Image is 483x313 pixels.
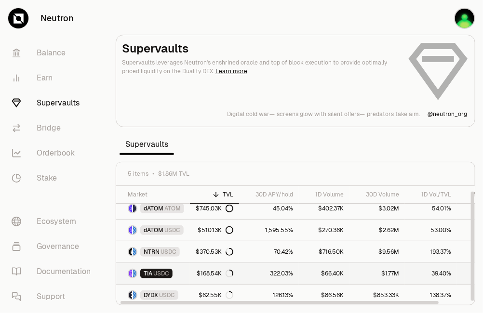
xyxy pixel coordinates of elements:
a: Ecosystem [4,209,104,234]
p: predators take aim. [367,110,420,118]
a: 1,595.55% [239,220,299,241]
a: 126.13% [239,285,299,306]
span: ATOM [164,205,181,212]
img: Axelar1 [455,9,474,28]
a: $168.54K [190,263,239,284]
span: 5 items [128,170,148,178]
img: DYDX Logo [129,291,132,299]
a: 54.01% [405,198,457,219]
a: Digital cold war—screens glow with silent offers—predators take aim. [227,110,420,118]
a: Earn [4,65,104,91]
div: $370.53K [196,248,233,256]
a: $66.40K [299,263,349,284]
a: $86.56K [299,285,349,306]
div: Market [128,191,184,198]
img: USDC Logo [133,248,136,256]
a: $402.37K [299,198,349,219]
span: USDC [159,291,175,299]
a: $2.62M [349,220,405,241]
a: @neutron_org [428,110,467,118]
a: $510.13K [190,220,239,241]
p: @ neutron_org [428,110,467,118]
img: NTRN Logo [129,248,132,256]
a: 322.03% [239,263,299,284]
a: Supervaults [4,91,104,116]
a: TIA LogoUSDC LogoTIAUSDC [116,263,190,284]
a: Support [4,284,104,309]
a: $1.77M [349,263,405,284]
div: $168.54K [197,270,233,277]
a: $370.53K [190,241,239,262]
a: Balance [4,40,104,65]
span: TIA [144,270,152,277]
a: $3.02M [349,198,405,219]
a: Orderbook [4,141,104,166]
a: $853.33K [349,285,405,306]
div: 1D Volume [305,191,344,198]
a: $716.50K [299,241,349,262]
a: $270.36K [299,220,349,241]
img: ATOM Logo [133,205,136,212]
img: dATOM Logo [129,226,132,234]
div: TVL [196,191,233,198]
a: Governance [4,234,104,259]
a: Stake [4,166,104,191]
a: DYDX LogoUSDC LogoDYDXUSDC [116,285,190,306]
p: screens glow with silent offers— [277,110,365,118]
p: Digital cold war— [227,110,275,118]
img: USDC Logo [133,291,136,299]
a: 193.37% [405,241,457,262]
a: $62.55K [190,285,239,306]
span: DYDX [144,291,158,299]
a: 45.04% [239,198,299,219]
div: 30D Volume [355,191,399,198]
div: $62.55K [199,291,233,299]
a: Learn more [215,67,247,75]
span: USDC [164,226,180,234]
span: dATOM [144,226,163,234]
h2: Supervaults [122,41,400,56]
span: dATOM [144,205,163,212]
span: USDC [153,270,169,277]
a: NTRN LogoUSDC LogoNTRNUSDC [116,241,190,262]
a: 53.00% [405,220,457,241]
div: $510.13K [198,226,233,234]
a: dATOM LogoATOM LogodATOMATOM [116,198,190,219]
div: $745.03K [196,205,233,212]
a: $9.56M [349,241,405,262]
span: $1.86M TVL [158,170,189,178]
img: USDC Logo [133,270,136,277]
span: Supervaults [120,135,174,154]
p: Supervaults leverages Neutron's enshrined oracle and top of block execution to provide optimally ... [122,58,400,76]
span: NTRN [144,248,160,256]
a: dATOM LogoUSDC LogodATOMUSDC [116,220,190,241]
a: 138.37% [405,285,457,306]
a: Documentation [4,259,104,284]
a: $745.03K [190,198,239,219]
span: USDC [161,248,176,256]
img: dATOM Logo [129,205,132,212]
img: USDC Logo [133,226,136,234]
div: 1D Vol/TVL [411,191,451,198]
a: 39.40% [405,263,457,284]
a: Bridge [4,116,104,141]
a: 70.42% [239,241,299,262]
img: TIA Logo [129,270,132,277]
div: 30D APY/hold [245,191,293,198]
